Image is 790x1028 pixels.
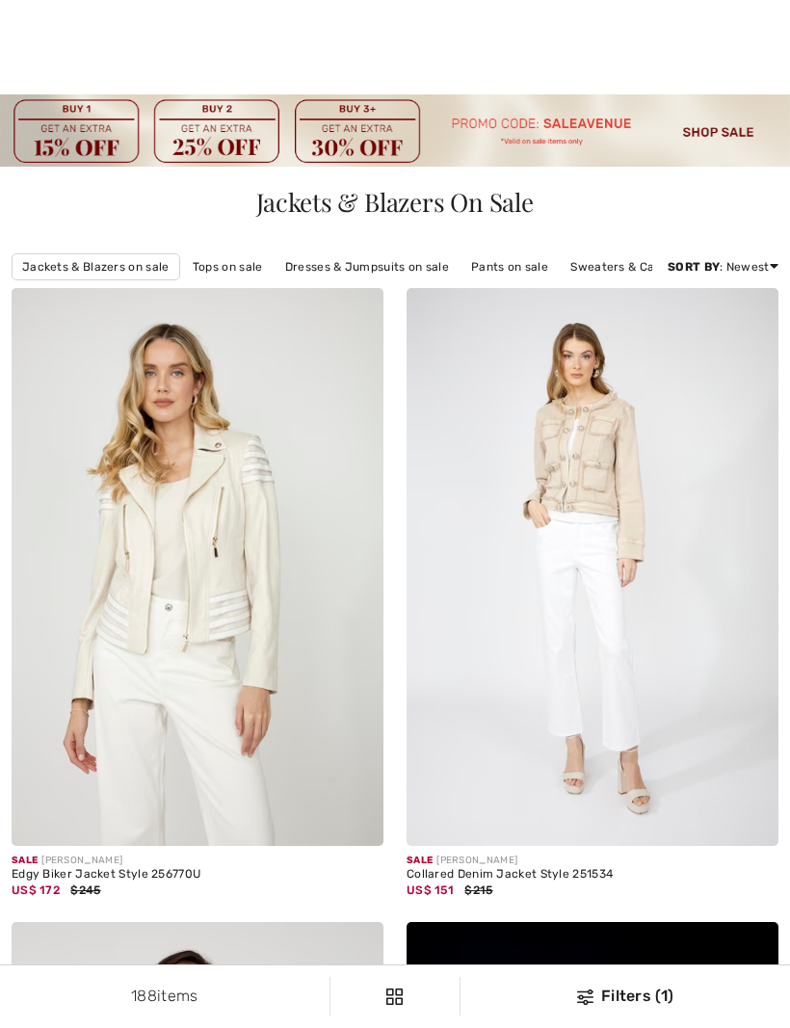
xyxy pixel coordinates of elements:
[407,854,778,868] div: [PERSON_NAME]
[561,254,750,279] a: Sweaters & Cardigans on sale
[464,883,492,897] span: $215
[386,988,403,1005] img: Filters
[668,260,720,274] strong: Sort By
[407,868,778,882] div: Collared Denim Jacket Style 251534
[577,989,593,1005] img: Filters
[70,883,100,897] span: $245
[668,258,778,276] div: : Newest
[12,868,383,882] div: Edgy Biker Jacket Style 256770U
[12,855,38,866] span: Sale
[131,987,157,1005] span: 188
[12,854,383,868] div: [PERSON_NAME]
[183,254,273,279] a: Tops on sale
[407,288,778,846] img: Collared Denim Jacket Style 251534. Beige
[407,883,454,897] span: US$ 151
[12,253,180,280] a: Jackets & Blazers on sale
[12,288,383,846] img: Edgy Biker Jacket Style 256770U. Off White
[276,254,459,279] a: Dresses & Jumpsuits on sale
[12,883,60,897] span: US$ 172
[407,855,433,866] span: Sale
[472,985,778,1008] div: Filters (1)
[256,185,534,219] span: Jackets & Blazers On Sale
[461,254,558,279] a: Pants on sale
